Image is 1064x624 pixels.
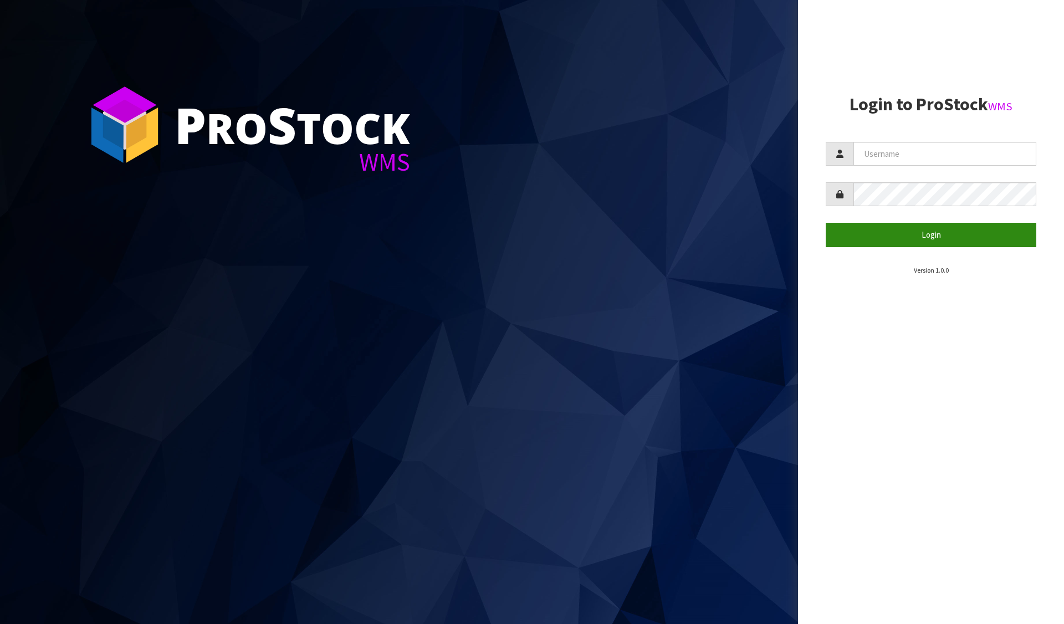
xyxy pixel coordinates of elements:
[83,83,166,166] img: ProStock Cube
[175,100,410,150] div: ro tock
[175,150,410,175] div: WMS
[914,266,949,274] small: Version 1.0.0
[175,91,206,158] span: P
[826,95,1036,114] h2: Login to ProStock
[826,223,1036,247] button: Login
[268,91,296,158] span: S
[853,142,1036,166] input: Username
[988,99,1012,114] small: WMS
